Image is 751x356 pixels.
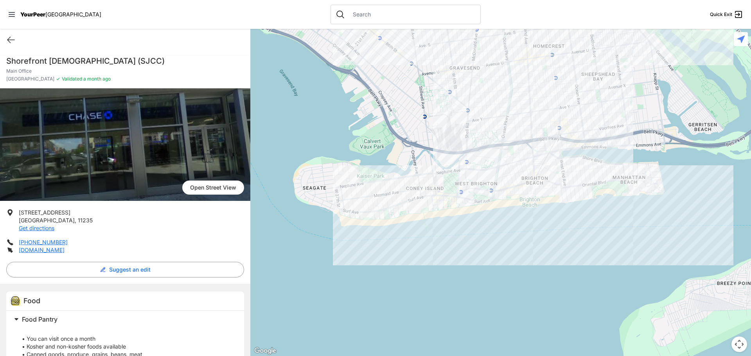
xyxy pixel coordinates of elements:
[82,76,111,82] span: a month ago
[19,239,68,245] a: [PHONE_NUMBER]
[109,266,151,274] span: Suggest an edit
[19,247,65,253] a: [DOMAIN_NAME]
[19,225,54,231] a: Get directions
[710,10,743,19] a: Quick Exit
[62,76,82,82] span: Validated
[6,55,244,66] h1: Shorefront [DEMOGRAPHIC_DATA] (SJCC)
[710,11,732,18] span: Quick Exit
[252,346,278,356] img: Google
[23,297,40,305] span: Food
[20,11,45,18] span: YourPeer
[348,11,476,18] input: Search
[6,76,54,82] span: [GEOGRAPHIC_DATA]
[6,68,244,74] p: Main Office
[20,12,101,17] a: YourPeer[GEOGRAPHIC_DATA]
[56,76,60,82] span: ✓
[6,262,244,277] button: Suggest an edit
[45,11,101,18] span: [GEOGRAPHIC_DATA]
[19,217,75,224] span: [GEOGRAPHIC_DATA]
[182,181,244,195] span: Open Street View
[78,217,93,224] span: 11235
[22,315,57,323] span: Food Pantry
[19,209,70,216] span: [STREET_ADDRESS]
[75,217,76,224] span: ,
[252,346,278,356] a: Open this area in Google Maps (opens a new window)
[731,336,747,352] button: Map camera controls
